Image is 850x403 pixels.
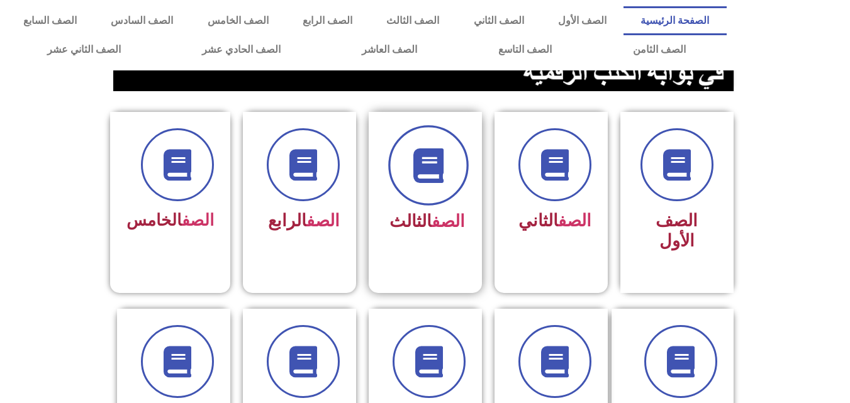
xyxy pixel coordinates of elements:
[457,6,541,35] a: الصف الثاني
[624,6,726,35] a: الصفحة الرئيسية
[369,6,456,35] a: الصف الثالث
[94,6,190,35] a: الصف السادس
[518,211,591,231] span: الثاني
[6,35,161,64] a: الصف الثاني عشر
[306,211,340,231] a: الصف
[182,211,214,229] a: الصف
[268,211,340,231] span: الرابع
[6,6,94,35] a: الصف السابع
[161,35,321,64] a: الصف الحادي عشر
[126,211,214,229] span: الخامس
[592,35,726,64] a: الصف الثامن
[656,211,698,251] span: الصف الأول
[321,35,457,64] a: الصف العاشر
[432,211,465,231] a: الصف
[558,211,591,231] a: الصف
[389,211,465,231] span: الثالث
[286,6,369,35] a: الصف الرابع
[541,6,624,35] a: الصف الأول
[191,6,286,35] a: الصف الخامس
[457,35,592,64] a: الصف التاسع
